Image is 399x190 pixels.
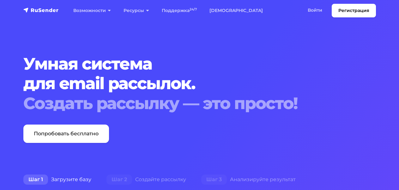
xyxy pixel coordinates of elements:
span: Шаг 3 [201,175,227,185]
span: Шаг 1 [23,175,48,185]
img: RuSender [23,7,59,13]
span: Шаг 2 [106,175,132,185]
a: [DEMOGRAPHIC_DATA] [203,4,269,17]
a: Войти [301,4,329,17]
a: Поддержка24/7 [155,4,203,17]
div: Создать рассылку — это просто! [23,94,376,113]
a: Ресурсы [117,4,155,17]
h1: Умная система для email рассылок. [23,54,376,113]
sup: 24/7 [190,7,197,11]
a: Попробовать бесплатно [23,125,109,143]
a: Возможности [67,4,117,17]
a: Регистрация [332,4,376,17]
div: Загрузите базу [16,173,99,186]
div: Создайте рассылку [99,173,194,186]
div: Анализируйте результат [194,173,303,186]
